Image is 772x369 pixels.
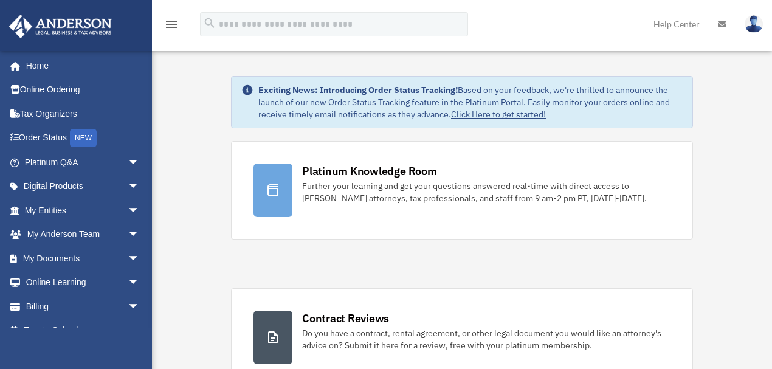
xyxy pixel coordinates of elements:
[128,294,152,319] span: arrow_drop_down
[5,15,115,38] img: Anderson Advisors Platinum Portal
[451,109,546,120] a: Click Here to get started!
[9,271,158,295] a: Online Learningarrow_drop_down
[128,222,152,247] span: arrow_drop_down
[258,84,458,95] strong: Exciting News: Introducing Order Status Tracking!
[302,164,437,179] div: Platinum Knowledge Room
[203,16,216,30] i: search
[9,222,158,247] a: My Anderson Teamarrow_drop_down
[9,174,158,199] a: Digital Productsarrow_drop_down
[9,126,158,151] a: Order StatusNEW
[128,174,152,199] span: arrow_drop_down
[128,246,152,271] span: arrow_drop_down
[70,129,97,147] div: NEW
[745,15,763,33] img: User Pic
[231,141,693,240] a: Platinum Knowledge Room Further your learning and get your questions answered real-time with dire...
[258,84,683,120] div: Based on your feedback, we're thrilled to announce the launch of our new Order Status Tracking fe...
[9,319,158,343] a: Events Calendar
[9,150,158,174] a: Platinum Q&Aarrow_drop_down
[302,311,389,326] div: Contract Reviews
[164,21,179,32] a: menu
[9,198,158,222] a: My Entitiesarrow_drop_down
[302,327,670,351] div: Do you have a contract, rental agreement, or other legal document you would like an attorney's ad...
[9,78,158,102] a: Online Ordering
[9,246,158,271] a: My Documentsarrow_drop_down
[9,294,158,319] a: Billingarrow_drop_down
[128,198,152,223] span: arrow_drop_down
[128,150,152,175] span: arrow_drop_down
[164,17,179,32] i: menu
[9,102,158,126] a: Tax Organizers
[302,180,670,204] div: Further your learning and get your questions answered real-time with direct access to [PERSON_NAM...
[128,271,152,295] span: arrow_drop_down
[9,53,152,78] a: Home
